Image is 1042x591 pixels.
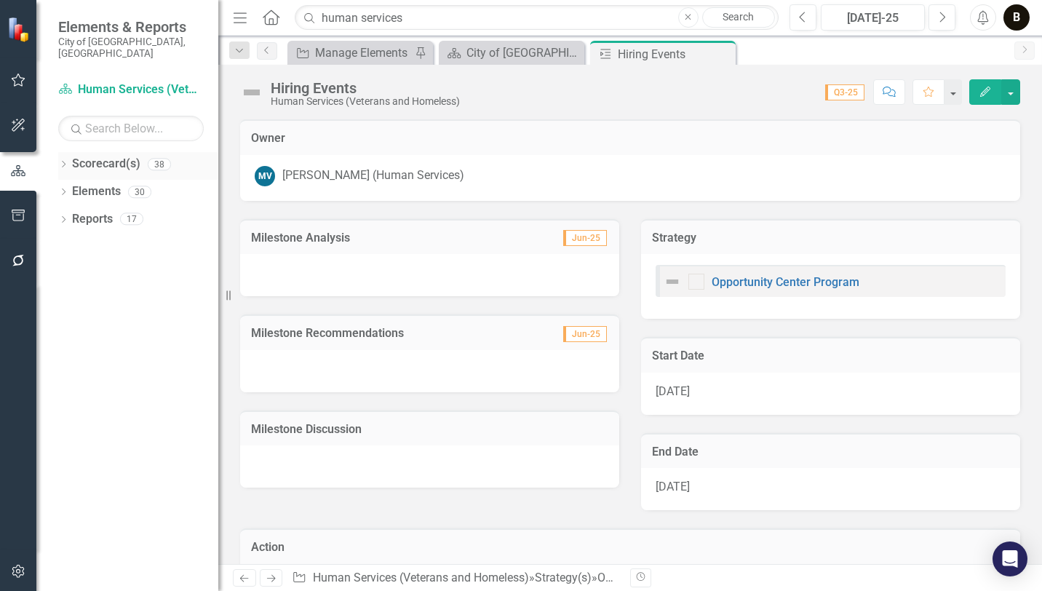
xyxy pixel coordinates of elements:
div: [PERSON_NAME] (Human Services) [282,167,464,184]
div: 30 [128,186,151,198]
div: Human Services (Veterans and Homeless) [271,96,460,107]
div: Manage Elements [315,44,411,62]
input: Search ClearPoint... [295,5,779,31]
a: Human Services (Veterans and Homeless) [313,571,529,584]
span: [DATE] [656,384,690,398]
h3: End Date [652,445,1009,459]
div: » » » [292,570,619,587]
a: Manage Elements [291,44,411,62]
h3: Owner [251,132,1009,145]
a: Opportunity Center Program [712,275,859,289]
h3: Start Date [652,349,1009,362]
span: Jun-25 [563,326,607,342]
img: Not Defined [664,273,681,290]
div: Open Intercom Messenger [993,542,1027,576]
h3: Milestone Recommendations [251,327,527,340]
img: ClearPoint Strategy [7,17,33,42]
a: Strategy(s) [535,571,592,584]
h3: Strategy [652,231,1009,245]
button: B [1003,4,1030,31]
a: Reports [72,211,113,228]
a: Scorecard(s) [72,156,140,172]
div: [DATE]-25 [826,9,920,27]
div: Hiring Events [271,80,460,96]
div: Hiring Events [618,45,732,63]
div: MV [255,166,275,186]
div: 17 [120,213,143,226]
button: [DATE]-25 [821,4,925,31]
small: City of [GEOGRAPHIC_DATA], [GEOGRAPHIC_DATA] [58,36,204,60]
div: City of [GEOGRAPHIC_DATA] [466,44,581,62]
a: City of [GEOGRAPHIC_DATA] [442,44,581,62]
div: 38 [148,158,171,170]
a: Elements [72,183,121,200]
h3: Action [251,541,1009,554]
a: Opportunity Center Program [597,571,741,584]
h3: Milestone Discussion [251,423,608,436]
span: [DATE] [656,480,690,493]
input: Search Below... [58,116,204,141]
span: Q3-25 [825,84,864,100]
img: Not Defined [240,81,263,104]
a: Search [702,7,775,28]
span: Jun-25 [563,230,607,246]
a: Human Services (Veterans and Homeless) [58,82,204,98]
h3: Milestone Analysis [251,231,496,245]
span: Elements & Reports [58,18,204,36]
